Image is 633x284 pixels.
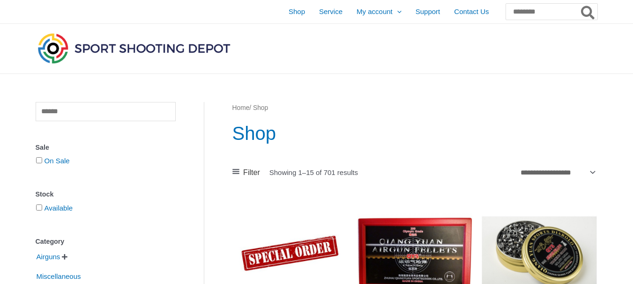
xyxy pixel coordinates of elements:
img: Sport Shooting Depot [36,31,232,66]
span: Filter [243,166,260,180]
input: Available [36,204,42,211]
span: Airguns [36,249,61,265]
a: On Sale [45,157,70,165]
nav: Breadcrumb [232,102,597,114]
a: Available [45,204,73,212]
input: On Sale [36,157,42,163]
button: Search [579,4,597,20]
select: Shop order [517,165,597,179]
p: Showing 1–15 of 701 results [269,169,358,176]
div: Stock [36,188,176,201]
span:  [62,254,67,260]
div: Sale [36,141,176,154]
a: Miscellaneous [36,272,82,280]
a: Filter [232,166,260,180]
div: Category [36,235,176,248]
h1: Shop [232,120,597,146]
a: Home [232,104,250,111]
a: Airguns [36,252,61,260]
